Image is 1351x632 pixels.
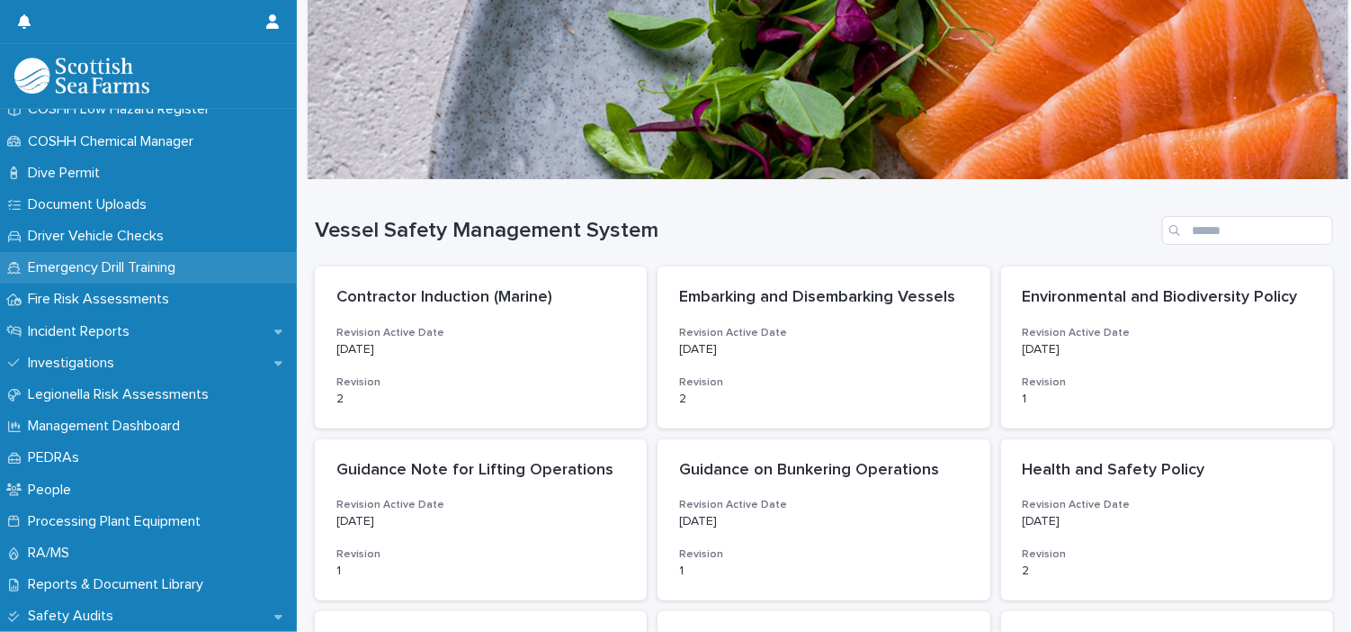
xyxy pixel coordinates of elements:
[679,514,968,529] p: [DATE]
[1023,375,1311,390] h3: Revision
[1023,547,1311,562] h3: Revision
[658,266,989,429] a: Embarking and Disembarking VesselsRevision Active Date[DATE]Revision2
[1162,216,1333,245] input: Search
[21,482,85,499] p: People
[21,259,190,276] p: Emergency Drill Training
[1023,342,1311,357] p: [DATE]
[1023,564,1311,579] p: 2
[21,513,215,530] p: Processing Plant Equipment
[336,564,625,579] p: 1
[1023,461,1311,481] p: Health and Safety Policy
[336,498,625,512] h3: Revision Active Date
[21,228,178,245] p: Driver Vehicle Checks
[21,608,128,625] p: Safety Audits
[679,326,968,340] h3: Revision Active Date
[315,266,647,429] a: Contractor Induction (Marine)Revision Active Date[DATE]Revision2
[679,461,968,481] p: Guidance on Bunkering Operations
[679,375,968,390] h3: Revision
[336,392,625,407] p: 2
[1023,326,1311,340] h3: Revision Active Date
[1023,514,1311,529] p: [DATE]
[21,165,114,182] p: Dive Permit
[1023,288,1311,308] p: Environmental and Biodiversity Policy
[315,439,647,601] a: Guidance Note for Lifting OperationsRevision Active Date[DATE]Revision1
[21,101,224,118] p: COSHH Low Hazard Register
[315,218,1155,244] h1: Vessel Safety Management System
[336,514,625,529] p: [DATE]
[679,564,968,579] p: 1
[21,355,129,372] p: Investigations
[1023,498,1311,512] h3: Revision Active Date
[679,498,968,512] h3: Revision Active Date
[21,133,208,150] p: COSHH Chemical Manager
[1001,266,1333,429] a: Environmental and Biodiversity PolicyRevision Active Date[DATE]Revision1
[21,386,223,403] p: Legionella Risk Assessments
[21,418,194,435] p: Management Dashboard
[336,461,625,481] p: Guidance Note for Lifting Operations
[21,323,144,340] p: Incident Reports
[336,375,625,390] h3: Revision
[658,439,989,601] a: Guidance on Bunkering OperationsRevision Active Date[DATE]Revision1
[14,58,149,94] img: bPIBxiqnSb2ggTQWdOVV
[336,342,625,357] p: [DATE]
[1001,439,1333,601] a: Health and Safety PolicyRevision Active Date[DATE]Revision2
[679,342,968,357] p: [DATE]
[21,545,84,562] p: RA/MS
[336,288,625,308] p: Contractor Induction (Marine)
[336,547,625,562] h3: Revision
[21,291,183,308] p: Fire Risk Assessments
[679,392,968,407] p: 2
[21,449,94,466] p: PEDRAs
[21,576,218,593] p: Reports & Document Library
[679,288,968,308] p: Embarking and Disembarking Vessels
[679,547,968,562] h3: Revision
[21,196,161,213] p: Document Uploads
[336,326,625,340] h3: Revision Active Date
[1023,392,1311,407] p: 1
